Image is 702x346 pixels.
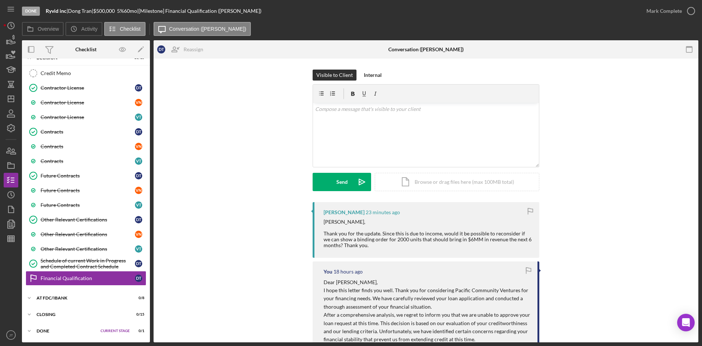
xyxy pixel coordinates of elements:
div: Internal [364,70,382,81]
div: $500,000 [93,8,117,14]
div: Contractor License [41,85,135,91]
a: Credit Memo [26,66,146,81]
div: Financial Qualification [41,275,135,281]
span: Current Stage [101,329,130,333]
div: You [324,269,332,275]
div: Other Relevant Certifications [41,246,135,252]
div: D T [135,275,142,282]
div: Done [37,329,97,333]
div: V N [135,99,142,106]
div: Future Contracts [41,173,135,179]
div: 0 / 8 [131,296,144,300]
div: D T [135,172,142,179]
div: Contracts [41,158,135,164]
div: V N [135,187,142,194]
div: Reassign [184,42,203,57]
div: Contracts [41,144,135,149]
div: 5 % [117,8,124,14]
button: Internal [360,70,385,81]
a: Contractor LicenseVN [26,95,146,110]
a: ContractsVT [26,154,146,168]
text: JT [9,333,13,337]
div: Other Relevant Certifications [41,217,135,223]
b: Ryvid inc [46,8,67,14]
div: D T [135,216,142,223]
div: V N [135,143,142,150]
div: Closing [37,312,126,317]
label: Checklist [120,26,141,32]
button: Conversation ([PERSON_NAME]) [154,22,251,36]
a: Contractor LicenseDT [26,81,146,95]
a: Financial QualificationDT [26,271,146,286]
div: Contracts [41,129,135,135]
label: Activity [81,26,97,32]
div: D T [135,260,142,267]
div: Visible to Client [316,70,353,81]
time: 2025-09-04 16:18 [366,209,400,215]
a: Future ContractsDT [26,168,146,183]
div: 0 / 15 [131,312,144,317]
div: Contractor License [41,114,135,120]
div: Mark Complete [646,4,682,18]
div: Send [336,173,348,191]
div: D T [135,128,142,135]
div: V T [135,157,142,165]
div: [PERSON_NAME] [324,209,365,215]
div: D T [157,45,165,53]
button: Mark Complete [639,4,698,18]
div: V T [135,245,142,253]
div: Conversation ([PERSON_NAME]) [388,46,464,52]
time: 2025-09-03 22:53 [333,269,363,275]
div: At FDC/iBank [37,296,126,300]
button: JT [4,328,18,342]
div: Other Relevant Certifications [41,231,135,237]
button: Overview [22,22,64,36]
div: Future Contracts [41,187,135,193]
div: [PERSON_NAME], Thank you for the update. Since this is due to income, would it be possible to rec... [324,219,532,248]
div: Credit Memo [41,70,146,76]
button: Checklist [104,22,146,36]
a: Other Relevant CertificationsDT [26,212,146,227]
div: 60 mo [124,8,137,14]
div: Checklist [75,46,97,52]
label: Overview [38,26,59,32]
a: ContractsVN [26,139,146,154]
div: D T [135,84,142,92]
div: V N [135,231,142,238]
a: Schedule of current Work in Progress and Completed Contract ScheduleDT [26,256,146,271]
div: Contractor License [41,100,135,105]
div: Dong Tran | [68,8,93,14]
p: Dear [PERSON_NAME], [324,278,530,286]
button: Visible to Client [313,70,356,81]
p: I hope this letter finds you well. Thank you for considering Pacific Community Ventures for your ... [324,286,530,311]
div: V T [135,114,142,121]
div: Future Contracts [41,202,135,208]
div: | [Milestone] Financial Qualification ([PERSON_NAME]) [137,8,261,14]
a: Other Relevant CertificationsVT [26,242,146,256]
a: Future ContractsVT [26,198,146,212]
button: Activity [65,22,102,36]
button: DTReassign [154,42,211,57]
label: Conversation ([PERSON_NAME]) [169,26,246,32]
a: Future ContractsVN [26,183,146,198]
div: Open Intercom Messenger [677,314,695,331]
a: ContractsDT [26,124,146,139]
div: Done [22,7,40,16]
div: | [46,8,68,14]
div: 0 / 1 [131,329,144,333]
div: Schedule of current Work in Progress and Completed Contract Schedule [41,258,135,269]
a: Contractor LicenseVT [26,110,146,124]
a: Other Relevant CertificationsVN [26,227,146,242]
div: V T [135,201,142,209]
button: Send [313,173,371,191]
p: After a comprehensive analysis, we regret to inform you that we are unable to approve your loan r... [324,311,530,344]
